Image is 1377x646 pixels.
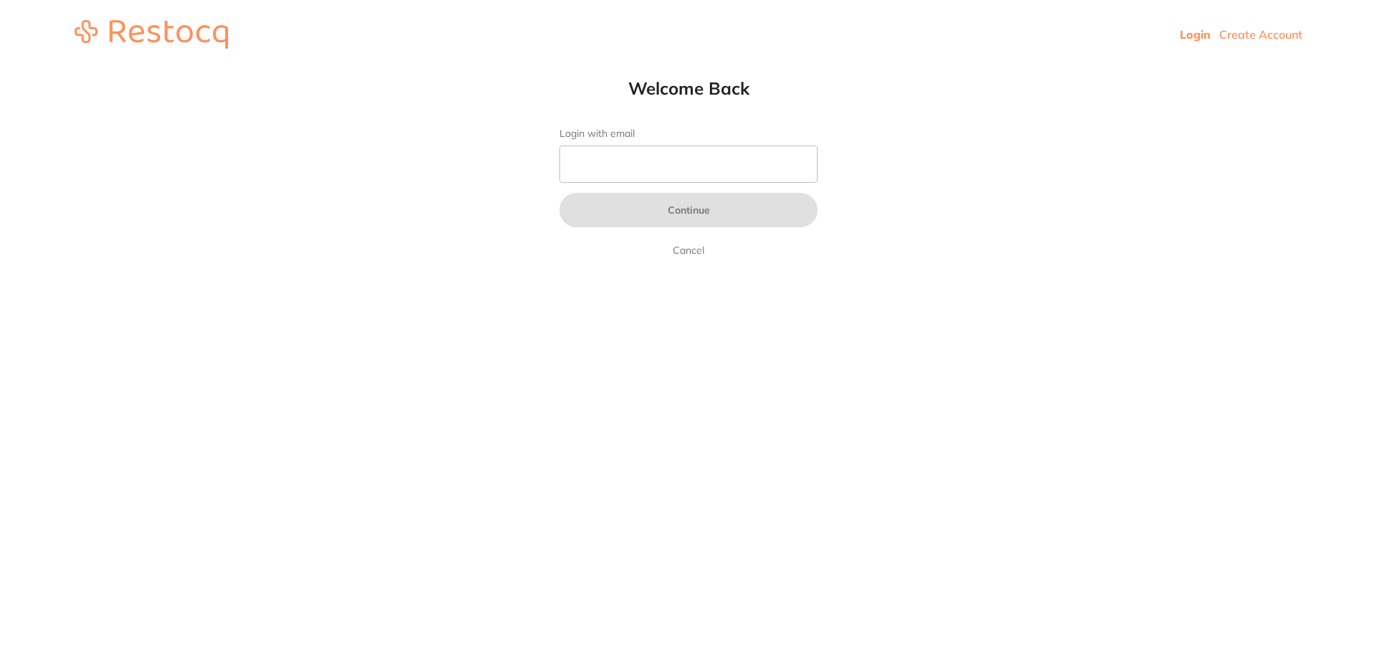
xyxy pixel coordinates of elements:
a: Create Account [1219,27,1302,42]
a: Login [1180,27,1211,42]
label: Login with email [559,128,818,140]
h1: Welcome Back [531,77,846,99]
button: Continue [559,193,818,227]
img: restocq_logo.svg [75,20,228,49]
a: Cancel [670,242,707,259]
